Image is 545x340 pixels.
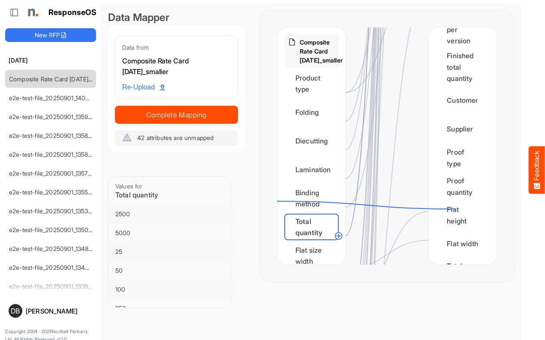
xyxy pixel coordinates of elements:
div: Data from [122,42,231,52]
div: Product type [284,70,339,97]
div: Flat size width [284,242,339,269]
a: e2e-test-file_20250901_135827 [9,151,95,158]
a: e2e-test-file_20250901_135300 [9,207,96,215]
div: Finished total quantity [436,49,490,85]
div: Customer [436,87,490,114]
div: Total quantity [284,214,339,240]
h6: [DATE] [5,56,96,65]
h1: ResponseOS [48,8,97,17]
div: 2500 [115,210,229,218]
div: Binding method [284,185,339,212]
div: Proof type [436,145,490,171]
a: e2e-test-file_20250901_135509 [9,188,96,196]
button: Feedback [529,146,545,194]
a: e2e-test-file_20250901_134038 [9,264,96,271]
div: [PERSON_NAME] [26,308,93,314]
img: Northell [24,4,41,21]
div: 5000 [115,229,229,237]
span: Total quantity [115,191,158,199]
div: Total number of colours [436,259,490,295]
span: 42 attributes are unmapped [137,134,214,141]
span: Re-Upload [122,82,165,93]
a: e2e-test-file_20250901_135935 [9,113,95,120]
div: Supplier [436,116,490,143]
span: Complete Mapping [115,109,238,121]
span: Values for [115,182,143,190]
a: e2e-test-file_20250901_135040 [9,226,96,233]
div: Quantity per version [436,12,490,47]
div: Folding [284,99,339,125]
div: 250 [115,304,229,313]
button: Complete Mapping [115,106,238,124]
button: New RFP [5,28,96,42]
p: Composite Rate Card [DATE]_smaller [300,38,343,65]
div: 25 [115,248,229,256]
div: 50 [115,266,229,275]
a: Composite Rate Card [DATE]_smaller [9,75,111,83]
span: DB [11,307,20,314]
a: e2e-test-file_20250901_140009 [9,94,97,101]
a: e2e-test-file_20250901_134816 [9,245,94,252]
a: e2e-test-file_20250901_135859 [9,132,95,139]
a: Re-Upload [119,79,169,95]
div: Flat width [436,231,490,257]
div: Flat height [436,202,490,229]
div: Proof quantity [436,173,490,200]
div: Composite Rate Card [DATE]_smaller [122,56,231,78]
div: 100 [115,285,229,294]
div: Diecutting [284,128,339,154]
a: e2e-test-file_20250901_135720 [9,170,95,177]
div: Data Mapper [108,10,245,25]
div: Lamination [284,156,339,183]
